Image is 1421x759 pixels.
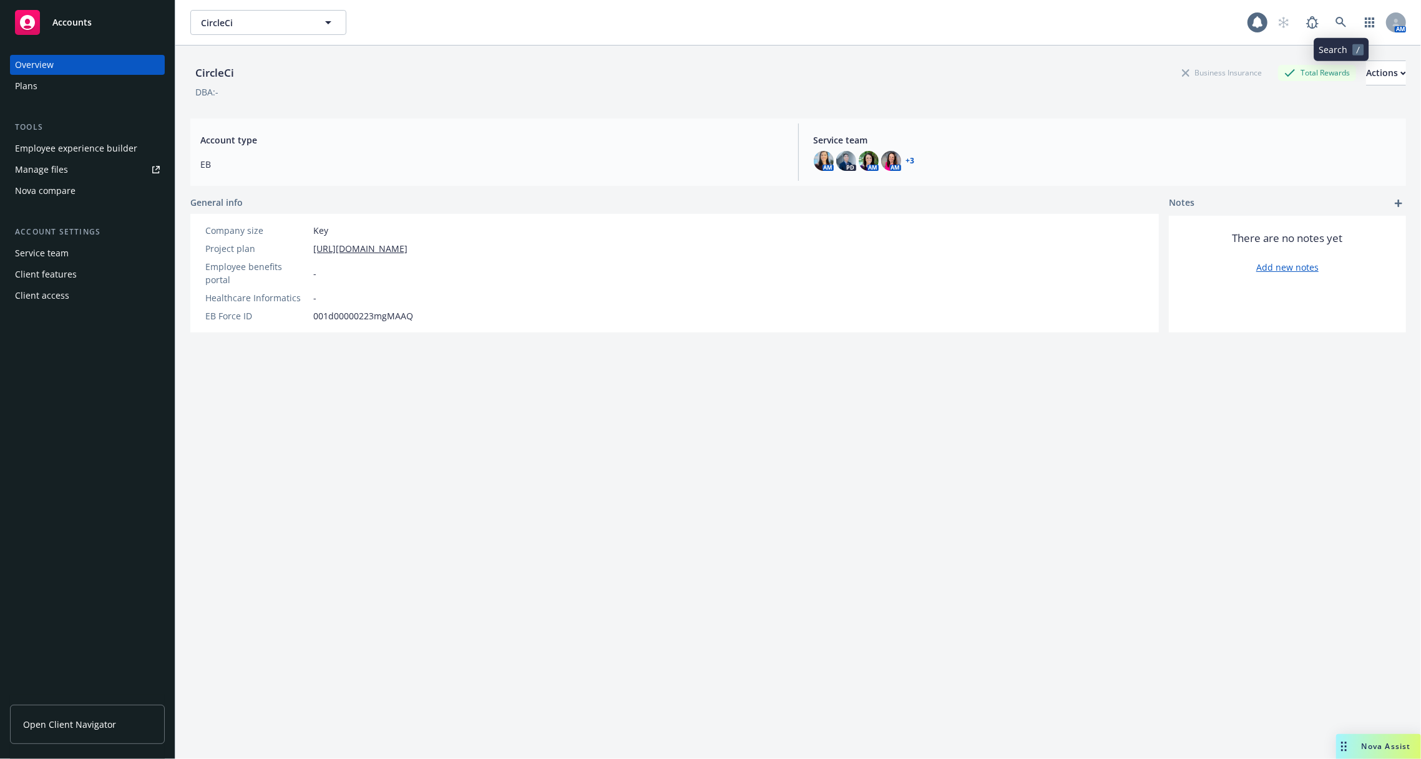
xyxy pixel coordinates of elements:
a: Search [1329,10,1354,35]
span: - [313,267,316,280]
a: Report a Bug [1300,10,1325,35]
span: Service team [814,133,1397,147]
span: Key [313,224,328,237]
button: Actions [1366,60,1406,85]
a: Service team [10,243,165,263]
div: Tools [10,121,165,133]
a: Switch app [1357,10,1382,35]
div: Total Rewards [1278,65,1356,80]
a: Client features [10,264,165,284]
div: Overview [15,55,54,75]
a: Plans [10,76,165,96]
span: Accounts [52,17,92,27]
div: CircleCi [190,65,239,81]
div: Project plan [205,242,308,255]
div: DBA: - [195,85,218,99]
div: Client features [15,264,77,284]
div: Manage files [15,160,68,180]
img: photo [814,151,834,171]
div: Company size [205,224,308,237]
div: Nova compare [15,181,76,201]
span: Open Client Navigator [23,718,116,731]
a: Employee experience builder [10,138,165,158]
span: - [313,291,316,304]
div: Healthcare Informatics [205,291,308,304]
span: Account type [200,133,783,147]
img: photo [881,151,901,171]
img: photo [836,151,856,171]
span: EB [200,158,783,171]
span: General info [190,196,243,209]
div: EB Force ID [205,309,308,322]
span: 001d00000223mgMAAQ [313,309,413,322]
button: Nova Assist [1336,734,1421,759]
a: Accounts [10,5,165,40]
span: Notes [1169,196,1194,211]
a: [URL][DOMAIN_NAME] [313,242,408,255]
span: CircleCi [201,16,309,29]
div: Business Insurance [1176,65,1268,80]
a: add [1391,196,1406,211]
a: Manage files [10,160,165,180]
div: Client access [15,286,69,306]
a: Overview [10,55,165,75]
a: Start snowing [1271,10,1296,35]
div: Account settings [10,226,165,238]
a: +3 [906,157,915,165]
span: Nova Assist [1362,741,1411,752]
img: photo [859,151,879,171]
div: Employee experience builder [15,138,137,158]
div: Employee benefits portal [205,260,308,286]
span: There are no notes yet [1233,231,1343,246]
div: Service team [15,243,69,263]
a: Client access [10,286,165,306]
a: Add new notes [1256,261,1319,274]
button: CircleCi [190,10,346,35]
div: Drag to move [1336,734,1352,759]
div: Plans [15,76,37,96]
a: Nova compare [10,181,165,201]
